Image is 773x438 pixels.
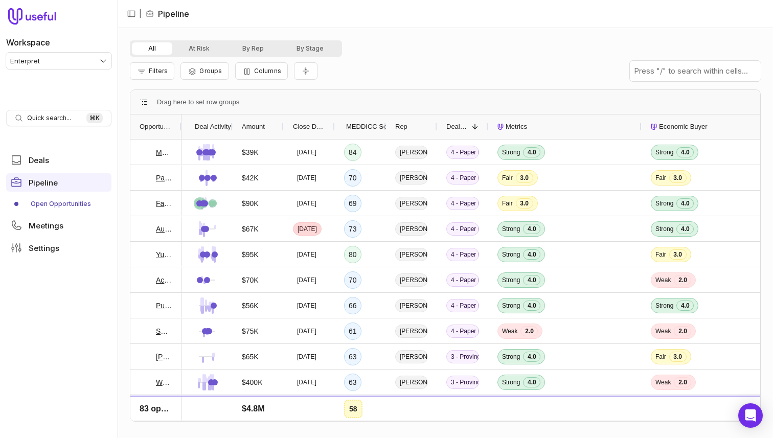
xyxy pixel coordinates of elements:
div: MEDDICC Score [344,114,377,139]
span: Quick search... [27,114,71,122]
span: Weak [655,327,671,335]
div: Pipeline submenu [6,196,111,212]
span: Weak [655,378,671,386]
span: $90K [242,197,259,210]
span: 4.0 [523,249,540,260]
span: 4 - Paper Process [446,146,479,159]
span: [PERSON_NAME] [395,248,428,261]
a: ActiveCampaign – New Business [156,274,172,286]
button: Columns [235,62,288,80]
time: [DATE] [297,174,316,182]
div: 61 [344,322,361,340]
div: Row Groups [157,96,239,108]
span: Strong [502,353,520,361]
span: Strong [655,148,673,156]
span: 3.0 [669,249,687,260]
kbd: ⌘ K [86,113,103,123]
div: 73 [344,220,361,238]
span: 4 - Paper Process [446,248,479,261]
button: At Risk [172,42,226,55]
span: Strong [502,276,520,284]
span: 4 - Paper Process [446,325,479,338]
span: Fair [655,174,666,182]
span: Deals [29,156,49,164]
span: 4 - Paper Process [446,299,479,312]
span: Strong [502,378,520,386]
span: Close Date [293,121,326,133]
span: [PERSON_NAME] [395,299,428,312]
span: 2.0 [520,326,538,336]
time: [DATE] [297,302,316,310]
span: 4.0 [676,147,694,157]
span: 4.0 [676,198,694,209]
span: Strong [655,199,673,208]
div: 66 [344,297,361,314]
time: [DATE] [297,199,316,208]
button: Collapse sidebar [124,6,139,21]
span: $39K [242,146,259,158]
span: $56K [242,299,259,312]
time: [DATE] [297,276,316,284]
button: All [132,42,172,55]
span: Deal Stage [446,121,468,133]
span: 3.0 [669,173,687,183]
span: [PERSON_NAME] [395,401,428,414]
span: 4.0 [523,147,540,157]
span: Amount [242,121,265,133]
a: Fanatics Live - New Business [156,197,172,210]
label: Workspace [6,36,50,49]
span: Fair [502,174,513,182]
span: Fair [655,250,666,259]
span: [PERSON_NAME] [395,222,428,236]
span: $65K [242,351,259,363]
span: Metrics [506,121,527,133]
div: 70 [344,169,361,187]
span: 4 - Paper Process [446,171,479,185]
span: $67K [242,223,259,235]
a: Meetings [6,216,111,235]
div: 57 [344,399,361,417]
span: Rep [395,121,407,133]
span: | [139,8,142,20]
span: Weak [502,327,517,335]
time: [DATE] [297,404,316,412]
span: Filters [149,67,168,75]
div: 80 [344,246,361,263]
span: 4 - Paper Process [446,222,479,236]
span: 3.0 [669,352,687,362]
time: [DATE] [297,353,316,361]
span: Groups [199,67,222,75]
span: MEDDICC Score [346,121,396,133]
span: 3.0 [669,403,687,413]
span: [PERSON_NAME] [395,171,428,185]
span: [PERSON_NAME] [395,325,428,338]
span: 4.0 [523,403,540,413]
div: 63 [344,374,361,391]
a: Walmart [156,376,172,388]
button: Collapse all rows [294,62,317,80]
button: Group Pipeline [180,62,229,80]
button: By Stage [280,42,340,55]
span: [PERSON_NAME] [395,350,428,363]
div: 70 [344,271,361,289]
time: [DATE] [297,378,316,386]
a: Open Opportunities [6,196,111,212]
span: 4.0 [523,275,540,285]
span: 4.0 [676,301,694,311]
span: 2.0 [674,377,691,387]
span: 3.0 [516,173,533,183]
span: $70K [242,274,259,286]
time: [DATE] [297,327,316,335]
span: Settings [29,244,59,252]
span: [PERSON_NAME] [395,376,428,389]
a: Yubo_2025 [156,248,172,261]
span: Fair [655,353,666,361]
span: Meetings [29,222,63,229]
span: $75K [242,325,259,337]
span: Strong [502,225,520,233]
span: $42K [242,172,259,184]
span: 2.0 [674,326,691,336]
span: [PERSON_NAME] [395,273,428,287]
span: [PERSON_NAME] [395,146,428,159]
span: 4.0 [523,224,540,234]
